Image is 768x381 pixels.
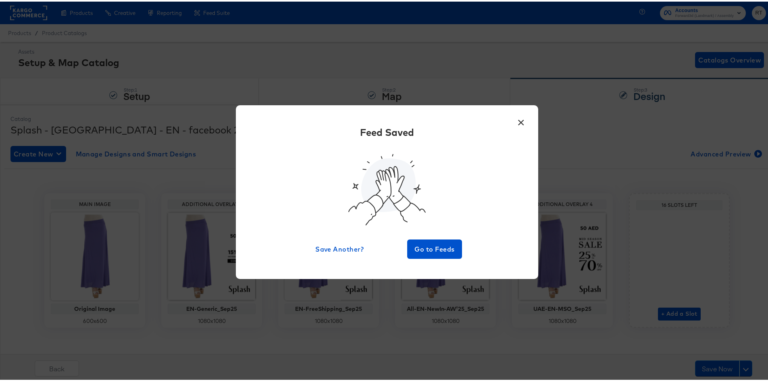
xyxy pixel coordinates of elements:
button: Go to Feeds [407,238,462,257]
span: Save Another? [315,242,364,253]
button: × [514,112,528,126]
div: Feed Saved [360,124,414,137]
button: Save Another? [312,238,367,257]
span: Go to Feeds [410,242,459,253]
